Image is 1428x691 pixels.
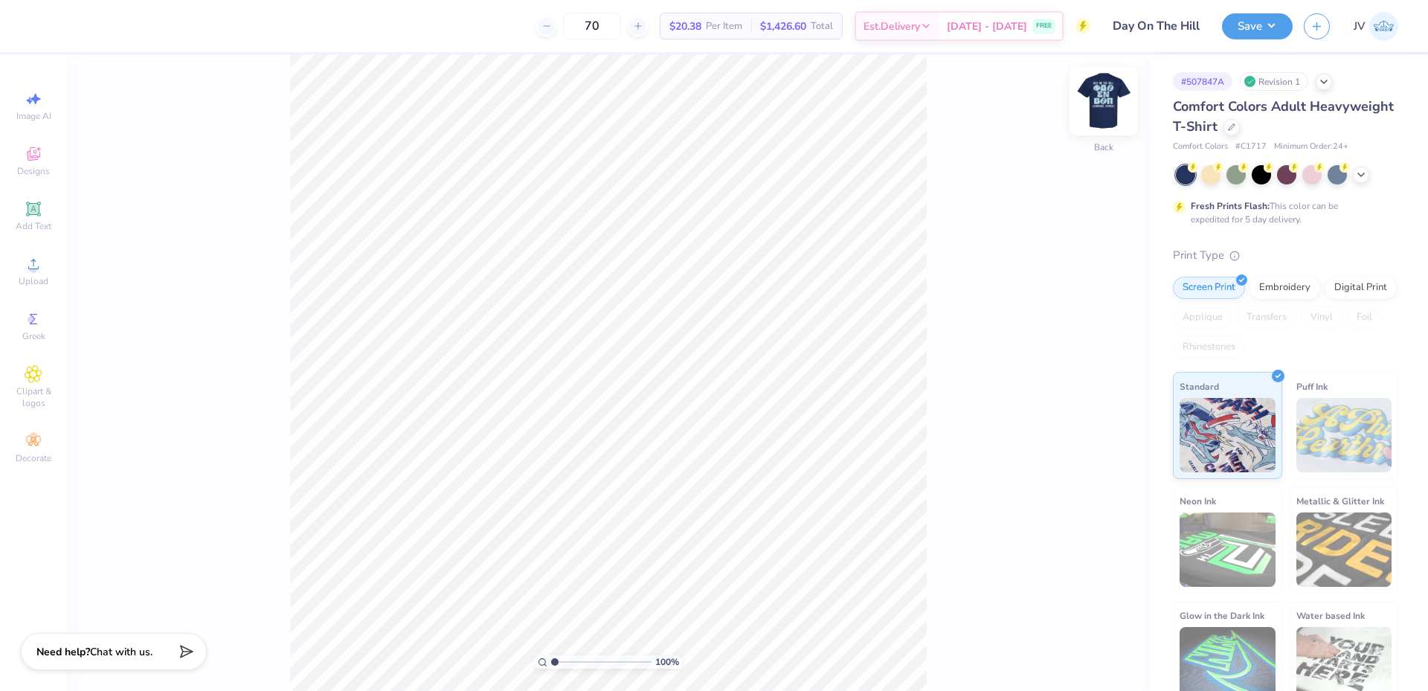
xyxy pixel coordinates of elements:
[1235,141,1267,153] span: # C1717
[1036,21,1052,31] span: FREE
[36,645,90,659] strong: Need help?
[760,19,806,34] span: $1,426.60
[706,19,742,34] span: Per Item
[1296,608,1365,623] span: Water based Ink
[1354,18,1366,35] span: JV
[1296,379,1328,394] span: Puff Ink
[947,19,1027,34] span: [DATE] - [DATE]
[811,19,833,34] span: Total
[7,385,59,409] span: Clipart & logos
[1369,12,1398,41] img: Jo Vincent
[16,110,51,122] span: Image AI
[1296,493,1384,509] span: Metallic & Glitter Ink
[1274,141,1348,153] span: Minimum Order: 24 +
[863,19,920,34] span: Est. Delivery
[1249,277,1320,299] div: Embroidery
[1173,306,1232,329] div: Applique
[1240,72,1308,91] div: Revision 1
[1191,200,1270,212] strong: Fresh Prints Flash:
[16,452,51,464] span: Decorate
[1191,199,1374,226] div: This color can be expedited for 5 day delivery.
[1222,13,1293,39] button: Save
[1173,336,1245,359] div: Rhinestones
[1347,306,1382,329] div: Foil
[1296,398,1392,472] img: Puff Ink
[1301,306,1342,329] div: Vinyl
[1173,247,1398,264] div: Print Type
[1094,141,1113,154] div: Back
[1180,512,1276,587] img: Neon Ink
[563,13,621,39] input: – –
[16,220,51,232] span: Add Text
[17,165,50,177] span: Designs
[1180,398,1276,472] img: Standard
[1237,306,1296,329] div: Transfers
[1173,141,1228,153] span: Comfort Colors
[19,275,48,287] span: Upload
[1173,72,1232,91] div: # 507847A
[1180,493,1216,509] span: Neon Ink
[1173,277,1245,299] div: Screen Print
[1101,11,1211,41] input: Untitled Design
[1325,277,1397,299] div: Digital Print
[1180,608,1264,623] span: Glow in the Dark Ink
[90,645,152,659] span: Chat with us.
[669,19,701,34] span: $20.38
[1296,512,1392,587] img: Metallic & Glitter Ink
[655,655,679,669] span: 100 %
[1173,97,1394,135] span: Comfort Colors Adult Heavyweight T-Shirt
[1354,12,1398,41] a: JV
[22,330,45,342] span: Greek
[1074,71,1133,131] img: Back
[1180,379,1219,394] span: Standard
